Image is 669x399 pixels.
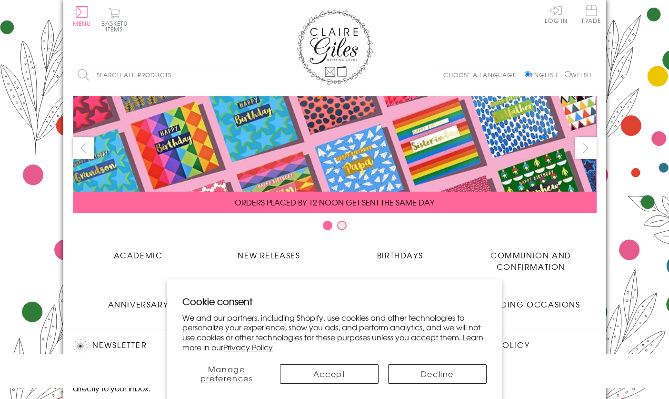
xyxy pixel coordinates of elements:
[335,242,466,261] a: Birthdays
[581,5,601,23] span: Trade
[525,71,531,77] input: English
[73,220,597,235] div: Carousel Pagination
[73,64,240,86] input: Search all products
[565,71,592,79] label: Welsh
[280,364,379,384] button: Accept
[581,5,601,25] a: Trade
[297,10,373,85] img: Claire Giles Greetings Cards
[200,363,253,384] span: Manage preferences
[565,71,571,77] input: Welsh
[323,221,332,230] button: Carousel Page 1 (Current Slide)
[73,242,204,261] a: Academic
[73,137,94,159] button: prev
[106,19,128,33] span: 0 items
[545,5,568,23] a: Log In
[238,249,300,261] span: New Releases
[182,364,270,384] button: Manage preferences
[377,249,423,261] span: Birthdays
[235,196,434,208] span: ORDERS PLACED BY 12 NOON GET SENT THE SAME DAY
[481,298,580,310] span: Wedding Occasions
[114,249,163,261] span: Academic
[204,242,335,261] a: New Releases
[230,64,240,86] input: Search
[388,364,487,384] button: Decline
[73,291,204,310] a: Anniversary
[73,339,235,353] h2: Newsletter
[223,341,273,353] a: Privacy Policy
[443,71,523,79] p: Choose a language:
[490,249,571,272] span: Communion and Confirmation
[73,19,91,28] span: Menu
[525,71,562,79] label: English
[337,221,347,230] button: Carousel Page 2
[182,295,487,308] h2: Cookie consent
[575,137,597,159] button: next
[182,313,487,352] p: We and our partners, including Shopify, use cookies and other technologies to personalize your ex...
[101,8,128,32] button: Basket0 items
[466,291,597,310] a: Wedding Occasions
[466,242,597,272] a: Communion and Confirmation
[108,298,169,310] span: Anniversary
[73,6,91,26] button: Menu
